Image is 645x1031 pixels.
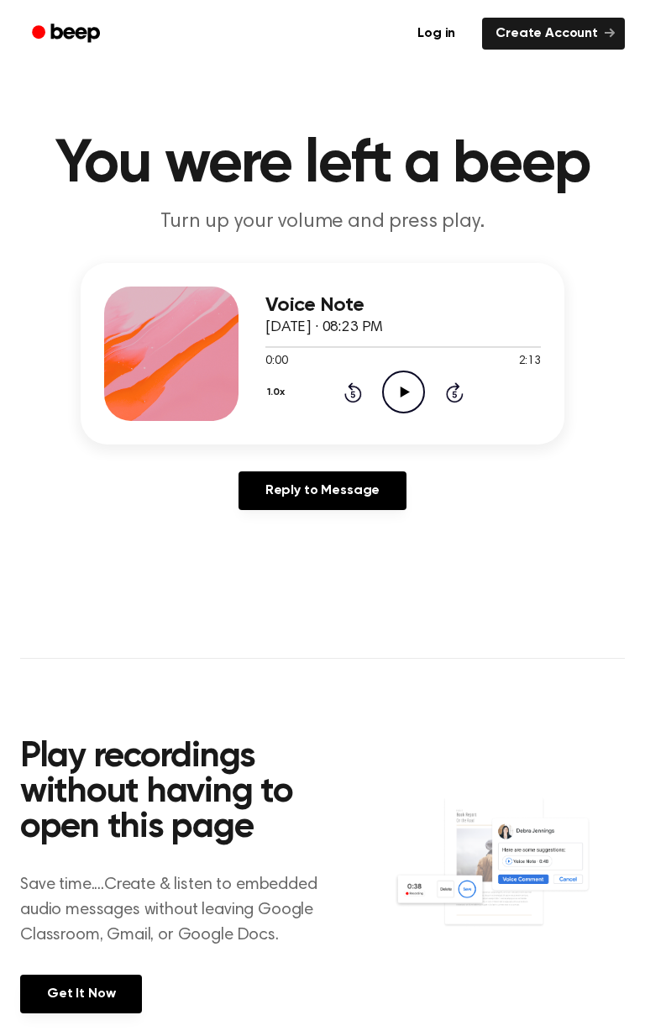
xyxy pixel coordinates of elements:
[482,18,625,50] a: Create Account
[265,320,383,335] span: [DATE] · 08:23 PM
[20,872,327,948] p: Save time....Create & listen to embedded audio messages without leaving Google Classroom, Gmail, ...
[265,378,291,407] button: 1.0x
[394,797,625,949] img: Voice Comments on Docs and Recording Widget
[401,14,472,53] a: Log in
[265,294,541,317] h3: Voice Note
[20,208,625,236] p: Turn up your volume and press play.
[20,975,142,1013] a: Get It Now
[20,739,327,845] h2: Play recordings without having to open this page
[519,353,541,371] span: 2:13
[20,18,115,50] a: Beep
[20,134,625,195] h1: You were left a beep
[265,353,287,371] span: 0:00
[239,471,406,510] a: Reply to Message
